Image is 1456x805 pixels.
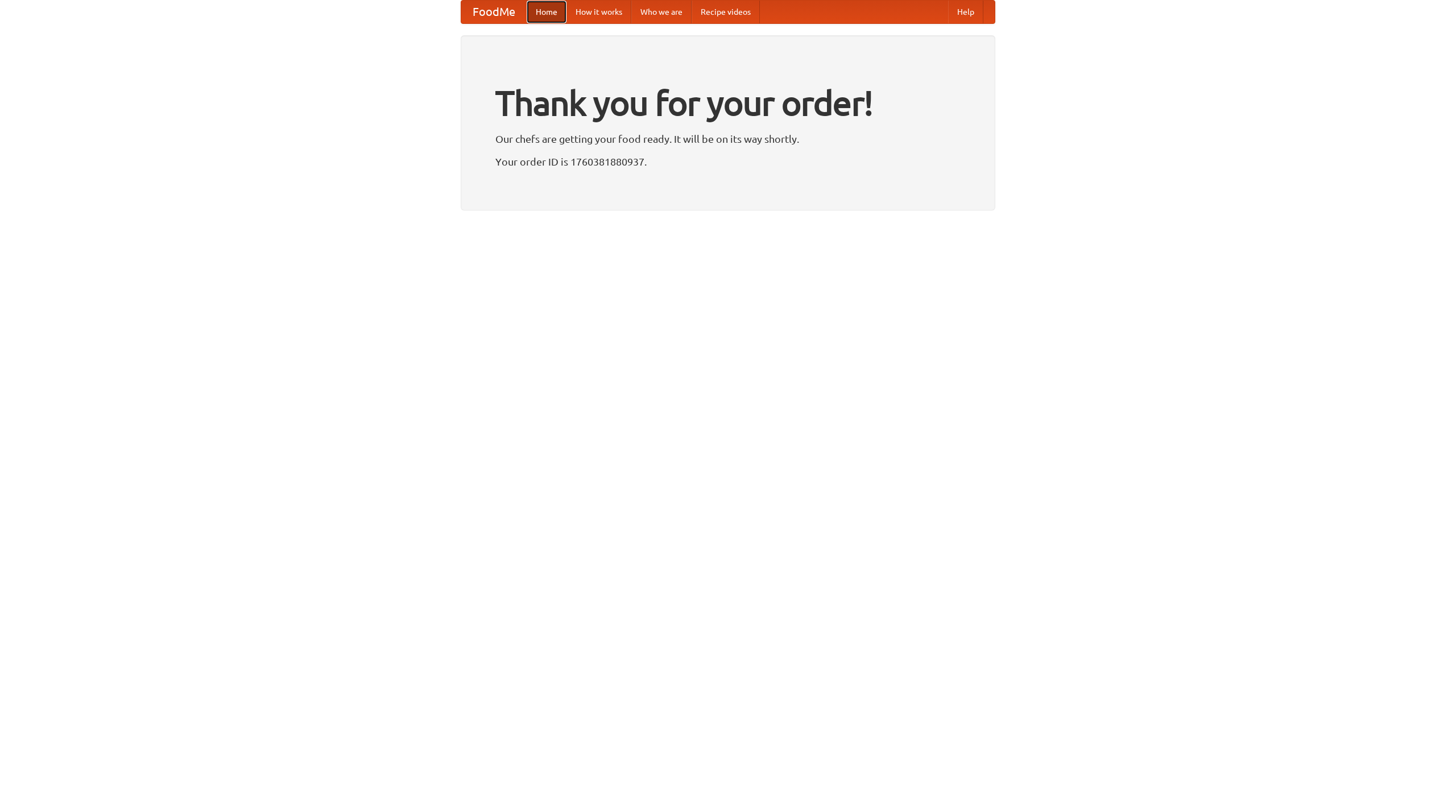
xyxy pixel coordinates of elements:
[495,76,961,130] h1: Thank you for your order!
[495,153,961,170] p: Your order ID is 1760381880937.
[566,1,631,23] a: How it works
[461,1,527,23] a: FoodMe
[495,130,961,147] p: Our chefs are getting your food ready. It will be on its way shortly.
[948,1,983,23] a: Help
[527,1,566,23] a: Home
[692,1,760,23] a: Recipe videos
[631,1,692,23] a: Who we are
